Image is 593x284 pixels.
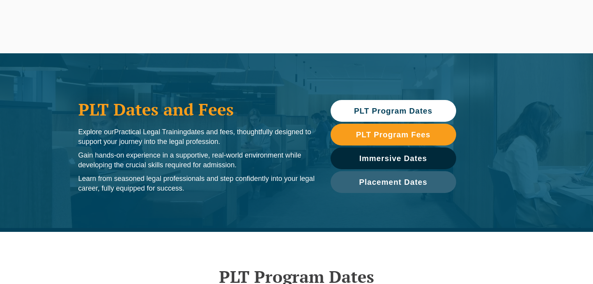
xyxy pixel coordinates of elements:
[386,4,441,12] a: Pre-Recorded Webcasts
[404,20,473,53] a: Medicare Billing Course
[274,4,319,12] a: PLT Learning Portal
[327,4,375,12] a: Book CPD Programs
[354,107,432,115] span: PLT Program Dates
[78,127,315,147] p: Explore our dates and fees, thoughtfully designed to support your journey into the legal profession.
[114,128,187,136] span: Practical Legal Training
[137,20,205,53] a: Practical Legal Training
[331,100,456,122] a: PLT Program Dates
[331,171,456,193] a: Placement Dates
[336,20,404,53] a: Traineeship Workshops
[457,4,489,12] a: 1300 039 031
[331,147,456,169] a: Immersive Dates
[359,178,427,186] span: Placement Dates
[78,151,315,170] p: Gain hands-on experience in a supportive, real-world environment while developing the crucial ski...
[356,131,430,138] span: PLT Program Fees
[205,20,252,53] a: CPD Programs
[458,5,487,11] span: 1300 039 031
[545,20,575,53] a: Contact
[512,20,545,53] a: About Us
[359,154,427,162] span: Immersive Dates
[18,9,104,45] a: [PERSON_NAME] Centre for Law
[331,124,456,146] a: PLT Program Fees
[253,20,336,53] a: Practice Management Course
[78,100,315,119] h1: PLT Dates and Fees
[78,174,315,193] p: Learn from seasoned legal professionals and step confidently into your legal career, fully equipp...
[473,20,512,53] a: Venue Hire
